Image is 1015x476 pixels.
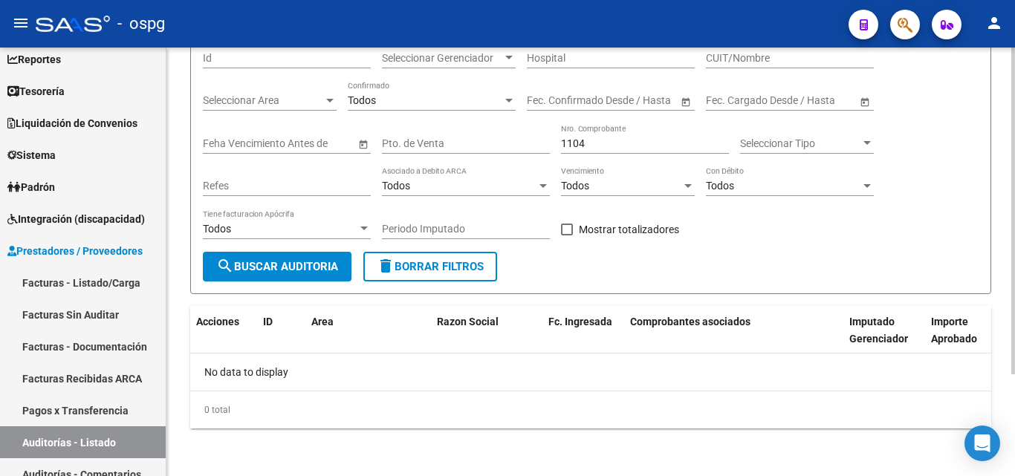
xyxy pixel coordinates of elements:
span: Sistema [7,147,56,163]
span: Area [311,316,334,327]
datatable-header-cell: Acciones [190,306,257,371]
span: Mostrar totalizadores [579,221,679,238]
div: Open Intercom Messenger [964,426,1000,461]
span: Todos [348,94,376,106]
span: Prestadores / Proveedores [7,243,143,259]
button: Open calendar [678,94,693,109]
span: Padrón [7,179,55,195]
span: Seleccionar Tipo [740,137,860,150]
button: Borrar Filtros [363,252,497,281]
span: Acciones [196,316,239,327]
mat-icon: search [216,257,234,275]
input: Fecha inicio [527,94,581,107]
span: Todos [203,223,231,235]
input: Fecha fin [594,94,667,107]
button: Open calendar [857,94,872,109]
datatable-header-cell: Imputado Gerenciador [843,306,925,371]
mat-icon: delete [377,257,395,275]
datatable-header-cell: Razon Social [431,306,542,371]
div: No data to display [190,353,991,391]
div: 0 total [190,391,991,428]
span: - ospg [117,7,165,40]
span: Imputado Gerenciador [849,316,908,345]
datatable-header-cell: Comprobantes asociados [624,306,843,371]
span: Fc. Ingresada [548,316,612,327]
span: Comprobantes asociados [630,316,750,327]
span: Todos [382,180,410,192]
span: Borrar Filtros [377,260,484,273]
span: Seleccionar Gerenciador [382,52,502,65]
input: Fecha inicio [706,94,760,107]
datatable-header-cell: Area [305,306,409,371]
datatable-header-cell: Fc. Ingresada [542,306,624,371]
span: Seleccionar Area [203,94,323,107]
span: Importe Aprobado [931,316,977,345]
button: Buscar Auditoria [203,252,351,281]
datatable-header-cell: ID [257,306,305,371]
span: Todos [561,180,589,192]
button: Open calendar [355,136,371,151]
span: Razon Social [437,316,499,327]
mat-icon: menu [12,14,30,32]
span: Tesorería [7,83,65,100]
span: Reportes [7,51,61,68]
input: Fecha fin [773,94,846,107]
span: Todos [706,180,734,192]
span: Integración (discapacidad) [7,211,145,227]
span: ID [263,316,273,327]
span: Buscar Auditoria [216,260,338,273]
mat-icon: person [985,14,1003,32]
span: Liquidación de Convenios [7,115,137,131]
datatable-header-cell: Importe Aprobado [925,306,1007,371]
